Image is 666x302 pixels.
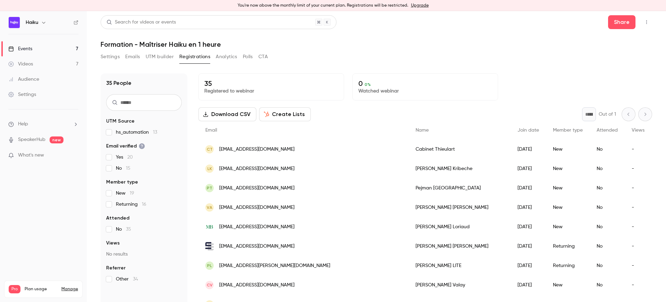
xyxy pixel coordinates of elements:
[409,217,511,237] div: [PERSON_NAME] Loriaud
[61,286,78,292] a: Manage
[409,198,511,217] div: [PERSON_NAME] [PERSON_NAME]
[25,286,57,292] span: Plan usage
[101,40,652,48] h1: Formation - Maîtriser Haiku en 1 heure
[358,79,492,88] p: 0
[219,204,294,211] span: [EMAIL_ADDRESS][DOMAIN_NAME]
[116,226,131,233] span: No
[258,51,268,62] button: CTA
[358,88,492,95] p: Watched webinar
[243,51,253,62] button: Polls
[409,178,511,198] div: Pejman [GEOGRAPHIC_DATA]
[219,282,294,289] span: [EMAIL_ADDRESS][DOMAIN_NAME]
[18,121,28,128] span: Help
[511,198,546,217] div: [DATE]
[590,140,625,159] div: No
[116,201,146,208] span: Returning
[409,140,511,159] div: Cabinet Thieulart
[219,165,294,172] span: [EMAIL_ADDRESS][DOMAIN_NAME]
[625,237,651,256] div: -
[106,240,120,247] span: Views
[207,263,212,269] span: PL
[116,129,157,136] span: hs_automation
[204,88,338,95] p: Registered to webinar
[219,223,294,231] span: [EMAIL_ADDRESS][DOMAIN_NAME]
[608,15,635,29] button: Share
[546,159,590,178] div: New
[219,146,294,153] span: [EMAIL_ADDRESS][DOMAIN_NAME]
[106,19,176,26] div: Search for videos or events
[116,165,130,172] span: No
[106,215,129,222] span: Attended
[207,146,213,152] span: CT
[546,217,590,237] div: New
[632,128,644,133] span: Views
[153,130,157,135] span: 13
[599,111,616,118] p: Out of 1
[409,159,511,178] div: [PERSON_NAME] Kribeche
[207,166,212,172] span: LK
[116,276,138,283] span: Other
[9,285,20,293] span: Pro
[409,237,511,256] div: [PERSON_NAME] [PERSON_NAME]
[127,155,133,160] span: 20
[207,282,213,288] span: cV
[8,121,78,128] li: help-dropdown-opener
[205,242,214,250] img: egbertsen.fr
[511,178,546,198] div: [DATE]
[146,51,174,62] button: UTM builder
[142,202,146,207] span: 16
[511,275,546,295] div: [DATE]
[511,237,546,256] div: [DATE]
[106,118,182,283] section: facet-groups
[219,185,294,192] span: [EMAIL_ADDRESS][DOMAIN_NAME]
[365,82,371,87] span: 0 %
[590,198,625,217] div: No
[416,128,429,133] span: Name
[625,178,651,198] div: -
[625,159,651,178] div: -
[126,166,130,171] span: 15
[590,275,625,295] div: No
[116,154,133,161] span: Yes
[409,256,511,275] div: [PERSON_NAME] LITE
[546,237,590,256] div: Returning
[207,204,212,211] span: VA
[8,76,39,83] div: Audience
[411,3,429,8] a: Upgrade
[259,107,311,121] button: Create Lists
[511,256,546,275] div: [DATE]
[106,79,131,87] h1: 35 People
[8,61,33,68] div: Videos
[133,277,138,282] span: 34
[26,19,38,26] h6: Haiku
[590,237,625,256] div: No
[625,275,651,295] div: -
[106,118,135,125] span: UTM Source
[590,159,625,178] div: No
[546,275,590,295] div: New
[101,51,120,62] button: Settings
[518,128,539,133] span: Join date
[409,275,511,295] div: [PERSON_NAME] Valay
[205,128,217,133] span: Email
[546,178,590,198] div: New
[546,256,590,275] div: Returning
[126,227,131,232] span: 35
[116,190,134,197] span: New
[511,159,546,178] div: [DATE]
[106,251,182,258] p: No results
[204,79,338,88] p: 35
[8,45,32,52] div: Events
[553,128,583,133] span: Member type
[625,256,651,275] div: -
[179,51,210,62] button: Registrations
[625,198,651,217] div: -
[590,217,625,237] div: No
[597,128,618,133] span: Attended
[8,91,36,98] div: Settings
[106,179,138,186] span: Member type
[590,256,625,275] div: No
[511,140,546,159] div: [DATE]
[625,140,651,159] div: -
[106,265,126,272] span: Referrer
